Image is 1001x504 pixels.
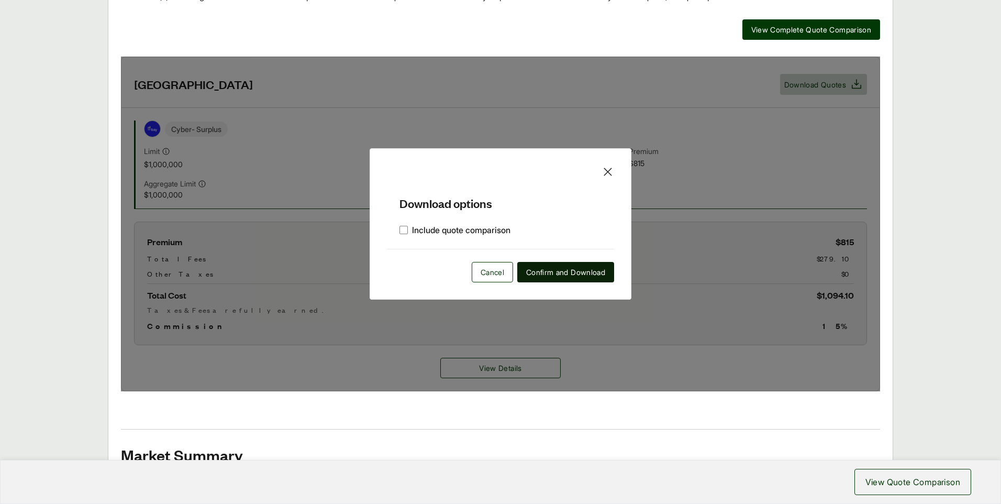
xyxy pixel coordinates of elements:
[751,24,872,35] span: View Complete Quote Comparison
[481,267,504,278] span: Cancel
[854,469,971,495] button: View Quote Comparison
[742,19,881,40] button: View Complete Quote Comparison
[472,262,513,282] button: Cancel
[121,446,880,463] h2: Market Summary
[517,262,614,282] button: Confirm and Download
[387,178,614,211] h5: Download options
[399,224,510,236] label: Include quote comparison
[526,267,605,278] span: Confirm and Download
[865,476,960,488] span: View Quote Comparison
